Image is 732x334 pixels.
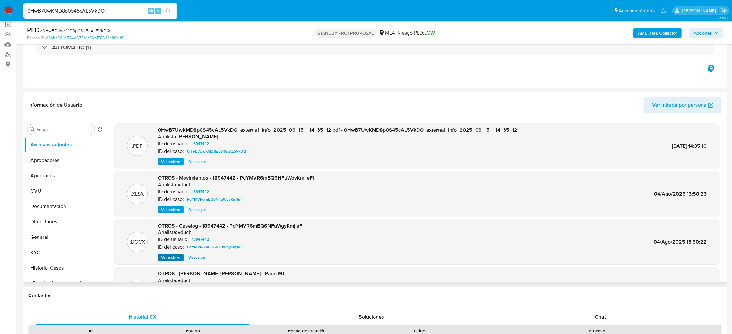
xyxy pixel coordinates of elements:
button: Descargar [185,158,209,165]
span: Ver archivo [161,206,180,213]
p: .PDF [132,143,143,150]
span: Alt [148,8,153,14]
span: 18947442 [192,188,209,196]
p: ID de usuario: [158,236,189,243]
button: Aprobadores [25,153,105,168]
span: 18947442 [192,236,209,243]
button: Documentación [25,199,105,214]
button: Ver mirada por persona [644,97,722,113]
button: General [25,230,105,245]
span: OTROS - Movimientos - 18947442 - PdYMVR6mBQ6NFuWgyKmjIeFl [158,174,314,181]
a: 18947442 [189,188,211,196]
button: Ver archivo [158,254,184,261]
div: MLA [379,29,395,37]
h3: AUTOMATIC (1) [52,44,91,51]
button: Descargar [185,254,209,261]
h6: [PERSON_NAME] [178,133,218,140]
a: 28eba234e56ee672e1b30a178643e80a [46,35,123,41]
div: Id [44,328,138,334]
span: 18947442 [192,140,209,147]
span: Chat [595,313,606,321]
span: Historial CX [129,313,157,321]
button: Descargar [185,206,209,213]
button: CVU [25,183,105,199]
span: LOW [424,29,435,37]
p: ID del caso: [158,196,184,203]
button: Aprobados [25,168,105,183]
span: 04/Ago/2025 13:50:22 [654,238,707,246]
span: # 0HwB7UwKMD8p0S45cAL5VkDQ [40,28,110,34]
span: Riesgo PLD: [398,29,435,37]
a: Notificaciones [661,8,667,13]
span: PdYMVR6mBQ6NFuWgyKmjIeFl [187,243,244,251]
a: PdYMVR6mBQ6NFuWgyKmjIeFl [185,196,246,203]
button: Historial de conversaciones [25,276,105,291]
span: Ver archivo [161,254,180,261]
span: Descargar [188,254,206,261]
button: Historial Casos [25,260,105,276]
button: Ver archivo [158,206,184,213]
span: OTROS - [PERSON_NAME] [PERSON_NAME] - Pago MT [158,270,285,277]
b: Person ID [27,35,45,41]
a: 0HwB7UwKMD8p0S45cAL5VkDQ [185,147,249,155]
p: Analista: [158,229,177,236]
button: Buscar [30,127,35,132]
span: OTROS - Caselog - 18947442 - PdYMVR6mBQ6NFuWgyKmjIeFl [158,222,304,230]
p: ID de usuario: [158,188,189,195]
span: Descargar [188,158,206,165]
div: Fecha de creación [249,328,365,334]
p: ID del caso: [158,148,184,154]
div: Estado [147,328,240,334]
a: PdYMVR6mBQ6NFuWgyKmjIeFl [185,243,246,251]
a: 18947442 [189,236,211,243]
span: Ver archivo [161,158,180,165]
button: search-icon [162,6,175,15]
span: PdYMVR6mBQ6NFuWgyKmjIeFl [187,196,244,203]
span: s [157,8,159,14]
h6: vduch [178,181,192,188]
input: Buscar usuario o caso... [23,7,177,15]
p: Analista: [158,181,177,188]
b: PLD [27,25,40,35]
span: Descargar [188,206,206,213]
button: Ver archivo [158,158,184,165]
b: AML Data Collector [638,28,677,38]
p: Analista: [158,277,177,284]
a: 18947442 [189,140,211,147]
a: Salir [720,7,727,14]
h6: vduch [178,277,192,284]
p: Analista: [158,133,177,140]
p: ID del caso: [158,244,184,250]
button: AML Data Collector [633,28,682,38]
p: .XLSX [131,190,144,197]
button: Volver al orden por defecto [97,127,102,134]
div: Proceso [477,328,717,334]
button: KYC [25,245,105,260]
div: AUTOMATIC (1) [36,40,714,55]
input: Buscar [36,127,92,133]
h6: vduch [178,229,192,236]
p: STANDBY - ROI PROPOSAL [315,29,376,38]
span: 0HwB7UwKMD8p0S45cAL5VkDQ [187,147,246,155]
span: Accesos rápidos [619,7,655,14]
span: [DATE] 14:35:16 [672,142,707,150]
span: Acciones [694,28,712,38]
h1: Contactos [28,292,722,299]
button: Acciones [689,28,723,38]
span: 0HwB7UwKMD8p0S45cAL5VkDQ_external_info_2025_09_15__14_35_12.pdf - 0HwB7UwKMD8p0S45cAL5VkDQ_extern... [158,126,517,134]
div: Origen [375,328,468,334]
span: Ver mirada por persona [652,97,707,113]
span: 3.161.2 [719,15,729,20]
button: Archivos adjuntos [25,137,105,153]
p: ID de usuario: [158,140,189,147]
p: abril.medzovich@mercadolibre.com [682,8,718,14]
span: 04/Ago/2025 13:50:23 [654,190,707,197]
h1: Información de Usuario [28,102,82,108]
p: .DOCX [130,238,145,246]
span: Soluciones [359,313,384,321]
button: Direcciones [25,214,105,230]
